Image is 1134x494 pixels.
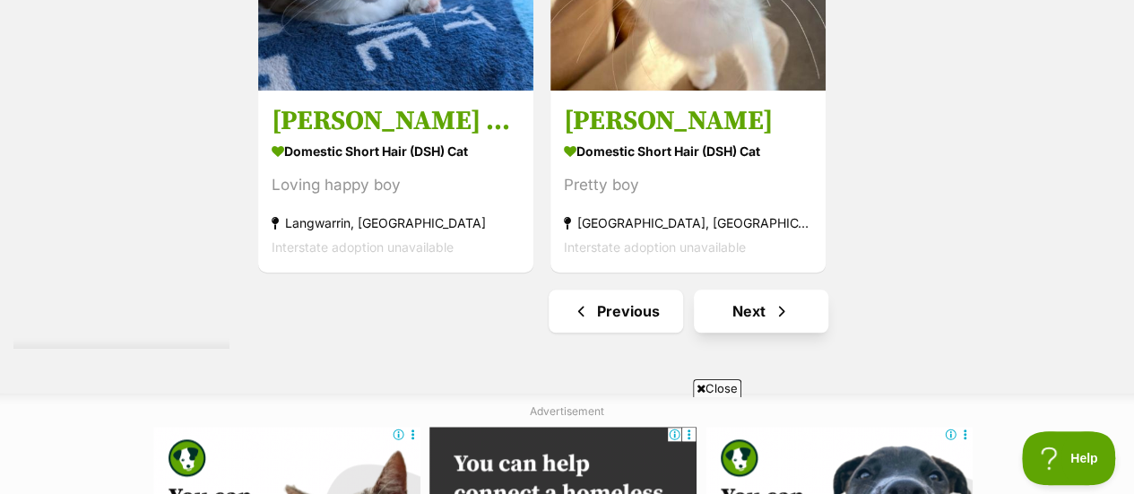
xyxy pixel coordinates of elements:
div: Pretty boy [564,172,812,196]
a: [PERSON_NAME] Domestic Short Hair (DSH) Cat Pretty boy [GEOGRAPHIC_DATA], [GEOGRAPHIC_DATA] Inter... [550,90,826,272]
a: [PERSON_NAME] meet me@hastings petstock Domestic Short Hair (DSH) Cat Loving happy boy Langwarrin... [258,90,533,272]
h3: [PERSON_NAME] [564,103,812,137]
div: Loving happy boy [272,172,520,196]
strong: [GEOGRAPHIC_DATA], [GEOGRAPHIC_DATA] [564,210,812,234]
strong: Domestic Short Hair (DSH) Cat [564,137,812,163]
span: Interstate adoption unavailable [272,238,454,254]
a: Next page [694,290,828,333]
a: Previous page [549,290,683,333]
strong: Domestic Short Hair (DSH) Cat [272,137,520,163]
span: Interstate adoption unavailable [564,238,746,254]
h3: [PERSON_NAME] meet me@hastings petstock [272,103,520,137]
iframe: Help Scout Beacon - Open [1022,431,1116,485]
strong: Langwarrin, [GEOGRAPHIC_DATA] [272,210,520,234]
span: Close [693,379,741,397]
iframe: Advertisement [133,404,1002,485]
nav: Pagination [256,290,1121,333]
